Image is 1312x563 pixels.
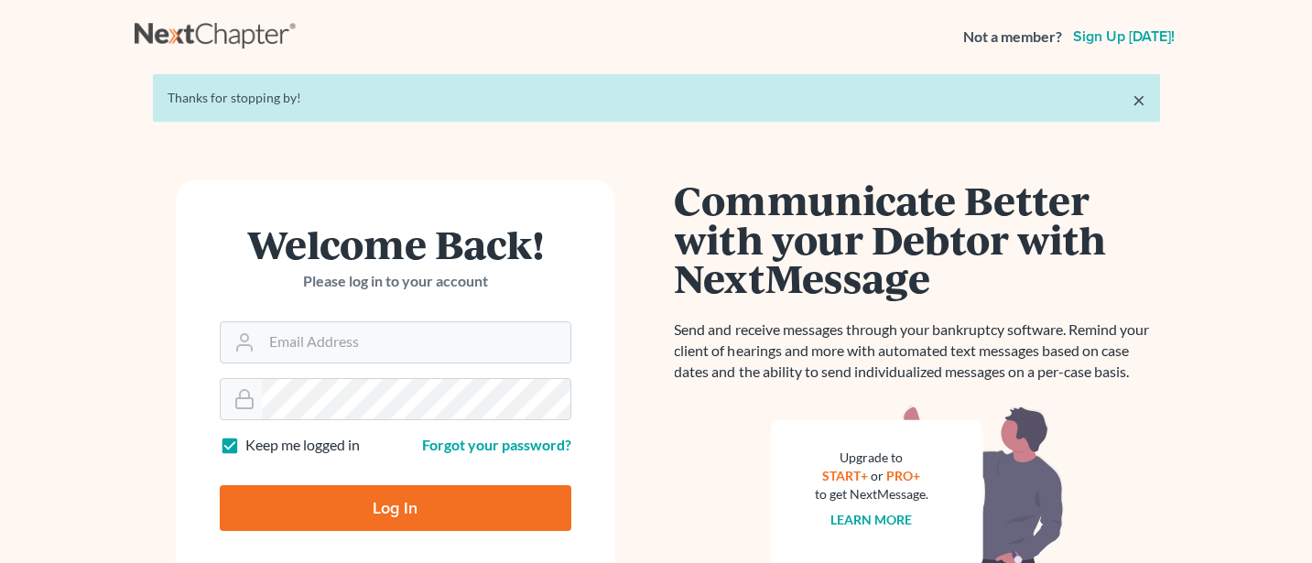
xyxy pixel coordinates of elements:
[220,271,571,292] p: Please log in to your account
[245,435,360,456] label: Keep me logged in
[1133,89,1145,111] a: ×
[822,468,868,483] a: START+
[886,468,920,483] a: PRO+
[830,512,912,527] a: Learn more
[871,468,884,483] span: or
[815,449,928,467] div: Upgrade to
[422,436,571,453] a: Forgot your password?
[168,89,1145,107] div: Thanks for stopping by!
[220,485,571,531] input: Log In
[262,322,570,363] input: Email Address
[675,180,1160,298] h1: Communicate Better with your Debtor with NextMessage
[815,485,928,503] div: to get NextMessage.
[963,27,1062,48] strong: Not a member?
[220,224,571,264] h1: Welcome Back!
[1069,29,1178,44] a: Sign up [DATE]!
[675,319,1160,383] p: Send and receive messages through your bankruptcy software. Remind your client of hearings and mo...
